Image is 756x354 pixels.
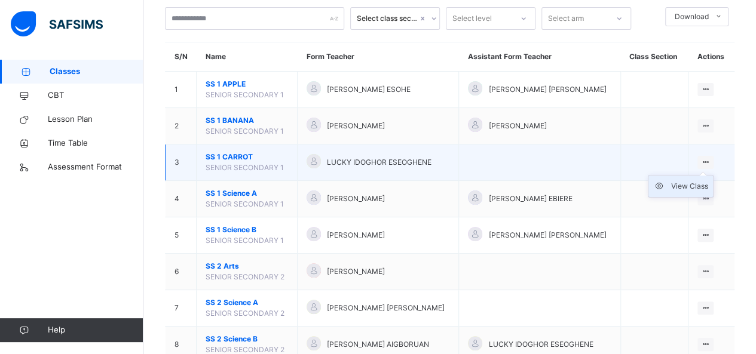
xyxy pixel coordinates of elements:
span: SENIOR SECONDARY 2 [206,309,284,318]
td: 7 [166,290,197,327]
th: Assistant Form Teacher [459,42,620,72]
div: Select level [452,7,492,30]
span: Classes [50,66,143,78]
span: Assessment Format [48,161,143,173]
span: [PERSON_NAME] AIGBORUAN [327,339,429,350]
span: [PERSON_NAME] [327,121,385,131]
span: SENIOR SECONDARY 2 [206,272,284,281]
span: SS 1 BANANA [206,115,288,126]
span: [PERSON_NAME] ESOHE [327,84,411,95]
span: SS 2 Science A [206,297,288,308]
span: [PERSON_NAME] [PERSON_NAME] [488,230,606,241]
td: 4 [166,181,197,217]
span: Help [48,324,143,336]
span: [PERSON_NAME] [PERSON_NAME] [488,84,606,95]
span: SS 2 Science B [206,334,288,344]
span: [PERSON_NAME] EBIERE [488,193,572,204]
span: SS 1 Science A [206,188,288,199]
span: SENIOR SECONDARY 1 [206,163,284,172]
span: Time Table [48,137,143,149]
td: 3 [166,144,197,181]
td: 2 [166,108,197,144]
span: SENIOR SECONDARY 2 [206,345,284,354]
td: 6 [166,254,197,290]
span: [PERSON_NAME] [327,193,385,204]
th: Actions [688,42,734,72]
span: SENIOR SECONDARY 1 [206,199,284,208]
span: SENIOR SECONDARY 1 [206,236,284,245]
div: Select class section [357,13,418,24]
span: SS 1 APPLE [206,79,288,90]
span: SENIOR SECONDARY 1 [206,127,284,136]
span: LUCKY IDOGHOR ESEOGHENE [488,339,593,350]
th: Form Teacher [298,42,459,72]
div: Select arm [548,7,584,30]
img: safsims [11,11,103,36]
span: SS 1 Science B [206,224,288,235]
span: SS 2 Arts [206,261,288,272]
span: Lesson Plan [48,113,143,125]
th: Name [197,42,298,72]
span: [PERSON_NAME] [488,121,546,131]
span: [PERSON_NAME] [327,230,385,241]
span: SS 1 CARROT [206,152,288,162]
span: SENIOR SECONDARY 1 [206,90,284,99]
div: View Class [671,180,708,192]
td: 1 [166,72,197,108]
span: Download [675,11,709,22]
th: Class Section [620,42,688,72]
span: LUCKY IDOGHOR ESEOGHENE [327,157,431,168]
span: CBT [48,90,143,101]
span: [PERSON_NAME] [327,266,385,277]
th: S/N [166,42,197,72]
td: 5 [166,217,197,254]
span: [PERSON_NAME] [PERSON_NAME] [327,303,445,313]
